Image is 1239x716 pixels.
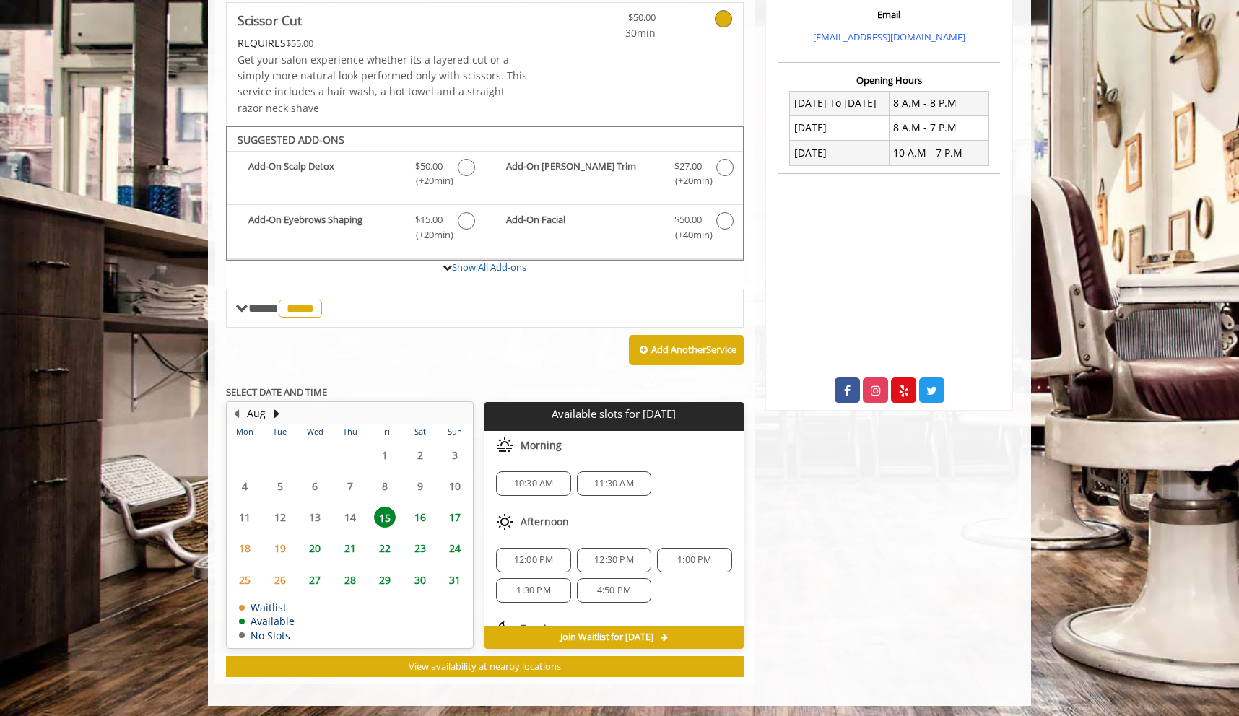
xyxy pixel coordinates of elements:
[415,159,443,174] span: $50.00
[332,424,367,439] th: Thu
[374,569,396,590] span: 29
[262,533,297,564] td: Select day19
[226,656,744,677] button: View availability at nearby locations
[506,159,659,189] b: Add-On [PERSON_NAME] Trim
[514,554,554,566] span: 12:00 PM
[444,569,466,590] span: 31
[496,437,513,454] img: morning slots
[402,502,437,533] td: Select day16
[444,507,466,528] span: 17
[234,569,256,590] span: 25
[248,212,401,243] b: Add-On Eyebrows Shaping
[297,424,332,439] th: Wed
[666,227,709,243] span: (+40min )
[570,3,656,41] a: $50.00
[778,75,1000,85] h3: Opening Hours
[415,212,443,227] span: $15.00
[269,538,291,559] span: 19
[226,385,327,398] b: SELECT DATE AND TIME
[227,424,262,439] th: Mon
[304,569,326,590] span: 27
[230,406,242,422] button: Previous Month
[438,564,473,595] td: Select day31
[889,141,988,165] td: 10 A.M - 7 P.M
[521,623,559,634] span: Evening
[674,159,702,174] span: $27.00
[402,564,437,595] td: Select day30
[234,159,477,193] label: Add-On Scalp Detox
[782,9,996,19] h3: Email
[496,620,513,637] img: evening slots
[339,569,361,590] span: 28
[238,133,344,147] b: SUGGESTED ADD-ONS
[438,502,473,533] td: Select day17
[234,212,477,246] label: Add-On Eyebrows Shaping
[402,424,437,439] th: Sat
[577,471,651,496] div: 11:30 AM
[438,533,473,564] td: Select day24
[262,424,297,439] th: Tue
[238,35,528,51] div: $55.00
[408,173,451,188] span: (+20min )
[514,478,554,489] span: 10:30 AM
[790,141,890,165] td: [DATE]
[227,564,262,595] td: Select day25
[577,578,651,603] div: 4:50 PM
[374,538,396,559] span: 22
[368,564,402,595] td: Select day29
[368,533,402,564] td: Select day22
[238,52,528,117] p: Get your salon experience whether its a layered cut or a simply more natural look performed only ...
[226,126,744,261] div: Scissor Cut Add-onS
[238,36,286,50] span: This service needs some Advance to be paid before we block your appointment
[339,538,361,559] span: 21
[409,507,431,528] span: 16
[408,227,451,243] span: (+20min )
[594,478,634,489] span: 11:30 AM
[247,406,266,422] button: Aug
[674,212,702,227] span: $50.00
[597,585,631,596] span: 4:50 PM
[790,115,890,140] td: [DATE]
[239,616,295,626] td: Available
[677,554,711,566] span: 1:00 PM
[889,91,988,115] td: 8 A.M - 8 P.M
[438,424,473,439] th: Sun
[304,538,326,559] span: 20
[492,159,735,193] label: Add-On Beard Trim
[516,585,550,596] span: 1:30 PM
[239,630,295,641] td: No Slots
[297,533,332,564] td: Select day20
[227,533,262,564] td: Select day18
[521,516,569,528] span: Afternoon
[332,533,367,564] td: Select day21
[409,538,431,559] span: 23
[239,602,295,613] td: Waitlist
[234,538,256,559] span: 18
[651,343,736,356] b: Add Another Service
[521,440,562,451] span: Morning
[577,548,651,572] div: 12:30 PM
[594,554,634,566] span: 12:30 PM
[889,115,988,140] td: 8 A.M - 7 P.M
[452,261,526,274] a: Show All Add-ons
[444,538,466,559] span: 24
[496,471,570,496] div: 10:30 AM
[332,564,367,595] td: Select day28
[271,406,282,422] button: Next Month
[490,408,737,420] p: Available slots for [DATE]
[269,569,291,590] span: 26
[496,578,570,603] div: 1:30 PM
[297,564,332,595] td: Select day27
[629,335,744,365] button: Add AnotherService
[262,564,297,595] td: Select day26
[496,513,513,531] img: afternoon slots
[368,502,402,533] td: Select day15
[492,212,735,246] label: Add-On Facial
[790,91,890,115] td: [DATE] To [DATE]
[570,25,656,41] span: 30min
[657,548,731,572] div: 1:00 PM
[506,212,659,243] b: Add-On Facial
[409,660,561,673] span: View availability at nearby locations
[560,632,653,643] span: Join Waitlist for [DATE]
[409,569,431,590] span: 30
